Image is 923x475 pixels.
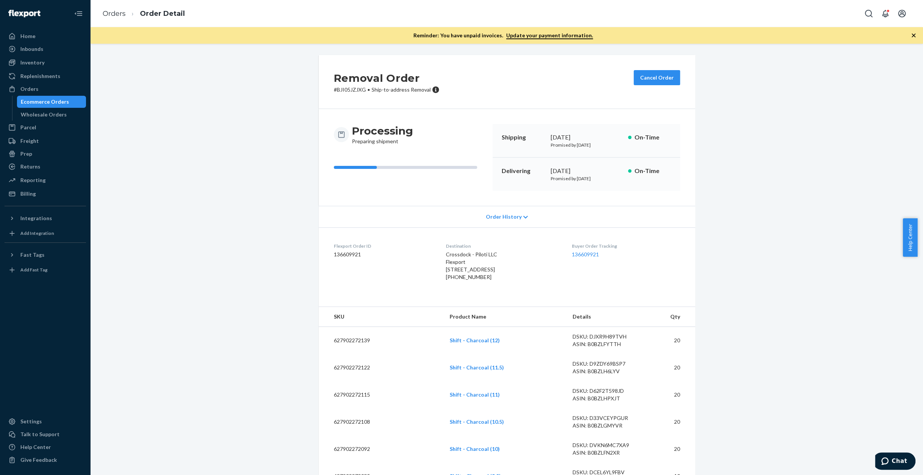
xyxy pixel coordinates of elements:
[444,307,567,327] th: Product Name
[634,167,671,175] p: On-Time
[20,251,45,259] div: Fast Tags
[506,32,593,39] a: Update your payment information.
[450,446,500,452] a: Shift - Charcoal (10)
[5,161,86,173] a: Returns
[17,96,86,108] a: Ecommerce Orders
[5,57,86,69] a: Inventory
[20,59,45,66] div: Inventory
[551,167,622,175] div: [DATE]
[5,174,86,186] a: Reporting
[5,83,86,95] a: Orders
[20,32,35,40] div: Home
[21,98,69,106] div: Ecommerce Orders
[20,215,52,222] div: Integrations
[5,148,86,160] a: Prep
[20,45,43,53] div: Inbounds
[650,381,695,408] td: 20
[573,387,643,395] div: DSKU: D62F2T598JD
[572,251,599,257] a: 136609921
[650,408,695,435] td: 20
[551,142,622,148] p: Promised by [DATE]
[20,72,60,80] div: Replenishments
[319,307,444,327] th: SKU
[334,243,434,249] dt: Flexport Order ID
[573,441,643,449] div: DSKU: DVKN6MC7XA9
[861,6,876,21] button: Open Search Box
[20,163,40,170] div: Returns
[20,456,57,464] div: Give Feedback
[71,6,86,21] button: Close Navigation
[5,249,86,261] button: Fast Tags
[5,43,86,55] a: Inbounds
[894,6,909,21] button: Open account menu
[634,133,671,142] p: On-Time
[5,30,86,42] a: Home
[5,135,86,147] a: Freight
[20,176,46,184] div: Reporting
[20,190,36,198] div: Billing
[650,327,695,354] td: 20
[5,415,86,427] a: Settings
[5,227,86,239] a: Add Integration
[502,167,545,175] p: Delivering
[5,212,86,224] button: Integrations
[650,354,695,381] td: 20
[20,137,39,145] div: Freight
[5,441,86,453] a: Help Center
[878,6,893,21] button: Open notifications
[20,418,42,425] div: Settings
[140,9,185,18] a: Order Detail
[319,435,444,463] td: 627902272092
[319,408,444,435] td: 627902272108
[103,9,126,18] a: Orders
[573,360,643,368] div: DSKU: D9ZDY69BSP7
[372,86,431,93] span: Ship-to-address Removal
[573,449,643,457] div: ASIN: B0BZLFN2XR
[446,273,560,281] div: [PHONE_NUMBER]
[446,243,560,249] dt: Destination
[572,243,680,249] dt: Buyer Order Tracking
[319,354,444,381] td: 627902272122
[573,333,643,340] div: DSKU: DJXR9H89TVH
[5,188,86,200] a: Billing
[573,368,643,375] div: ASIN: B0BZLH6LYV
[20,431,60,438] div: Talk to Support
[20,443,51,451] div: Help Center
[450,337,500,343] a: Shift - Charcoal (12)
[20,85,38,93] div: Orders
[334,86,439,93] p: # BJI05JZJXG
[334,70,439,86] h2: Removal Order
[567,307,650,327] th: Details
[20,150,32,158] div: Prep
[21,111,67,118] div: Wholesale Orders
[903,218,917,257] button: Help Center
[450,418,504,425] a: Shift - Charcoal (10.5)
[5,428,86,440] button: Talk to Support
[446,251,497,273] span: Crossdock - Piloti LLC Flexport [STREET_ADDRESS]
[502,133,545,142] p: Shipping
[650,307,695,327] th: Qty
[367,86,370,93] span: •
[319,327,444,354] td: 627902272139
[334,251,434,258] dd: 136609921
[20,230,54,236] div: Add Integration
[97,3,191,25] ol: breadcrumbs
[551,133,622,142] div: [DATE]
[5,121,86,133] a: Parcel
[450,391,500,398] a: Shift - Charcoal (11)
[573,395,643,402] div: ASIN: B0BZLHPXJT
[413,32,593,39] p: Reminder: You have unpaid invoices.
[634,70,680,85] button: Cancel Order
[319,381,444,408] td: 627902272115
[20,124,36,131] div: Parcel
[20,267,48,273] div: Add Fast Tag
[450,364,504,371] a: Shift - Charcoal (11.5)
[573,414,643,422] div: DSKU: D33VCEYPGUR
[352,124,413,145] div: Preparing shipment
[551,175,622,182] p: Promised by [DATE]
[573,422,643,429] div: ASIN: B0BZLGMYVR
[352,124,413,138] h3: Processing
[650,435,695,463] td: 20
